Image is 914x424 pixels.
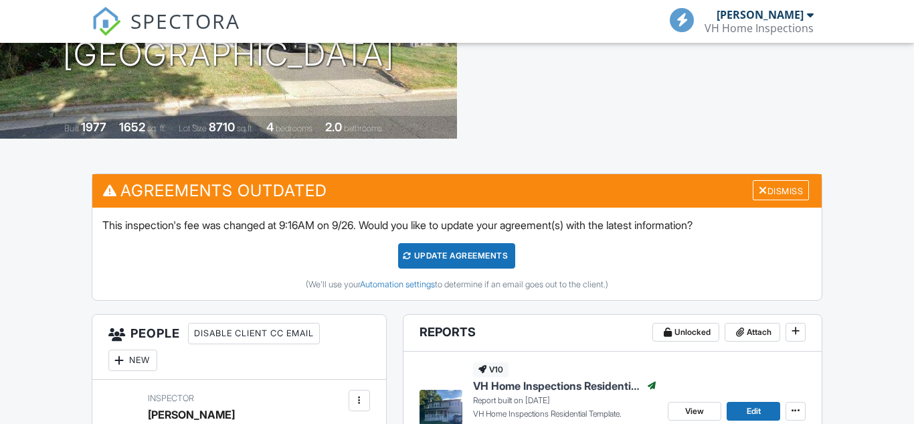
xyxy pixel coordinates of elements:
h3: Agreements Outdated [92,174,822,207]
div: 1977 [81,120,106,134]
span: Built [64,123,79,133]
div: Disable Client CC Email [188,323,320,344]
span: bedrooms [276,123,312,133]
div: 2.0 [325,120,342,134]
div: 1652 [119,120,145,134]
div: VH Home Inspections [705,21,814,35]
span: bathrooms [344,123,382,133]
div: [PERSON_NAME] [717,8,804,21]
h3: People [92,315,386,380]
div: Dismiss [753,180,809,201]
span: Inspector [148,393,194,403]
img: The Best Home Inspection Software - Spectora [92,7,121,36]
div: Update Agreements [398,243,515,269]
a: SPECTORA [92,18,240,46]
a: Automation settings [360,279,435,289]
span: sq. ft. [147,123,166,133]
span: sq.ft. [237,123,254,133]
div: (We'll use your to determine if an email goes out to the client.) [102,279,812,290]
div: 4 [266,120,274,134]
div: 8710 [209,120,235,134]
h1: [STREET_ADDRESS] [GEOGRAPHIC_DATA] [63,2,395,73]
div: New [108,350,157,371]
span: SPECTORA [130,7,240,35]
span: Lot Size [179,123,207,133]
div: This inspection's fee was changed at 9:16AM on 9/26. Would you like to update your agreement(s) w... [92,208,822,300]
